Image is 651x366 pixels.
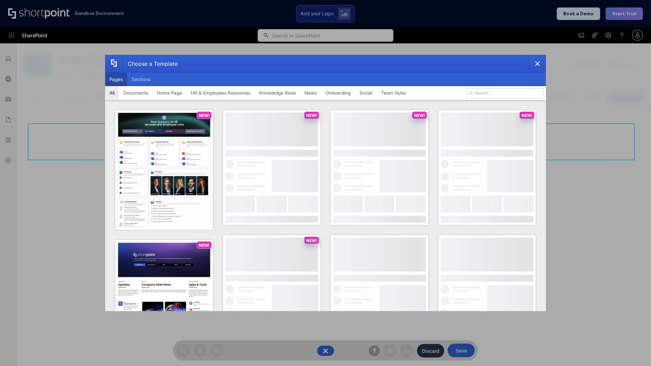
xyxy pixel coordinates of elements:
[377,86,410,100] button: Team Hubs
[105,55,546,311] div: template selector
[466,88,543,98] input: Search
[119,86,153,100] button: Documents
[255,86,300,100] button: Knowledge Base
[153,86,186,100] button: Home Page
[105,73,127,86] button: Pages
[127,73,155,86] button: Sections
[306,113,317,118] p: NEW!
[300,86,321,100] button: News
[321,86,355,100] button: Onboarding
[414,113,425,118] p: NEW!
[186,86,255,100] button: HR & Employees Resources
[306,238,317,243] p: NEW!
[199,113,210,118] p: NEW!
[355,86,377,100] button: Social
[122,55,178,72] div: Choose a Template
[199,243,210,248] p: NEW!
[617,333,651,366] iframe: Chat Widget
[521,113,532,118] p: NEW!
[105,86,119,100] button: All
